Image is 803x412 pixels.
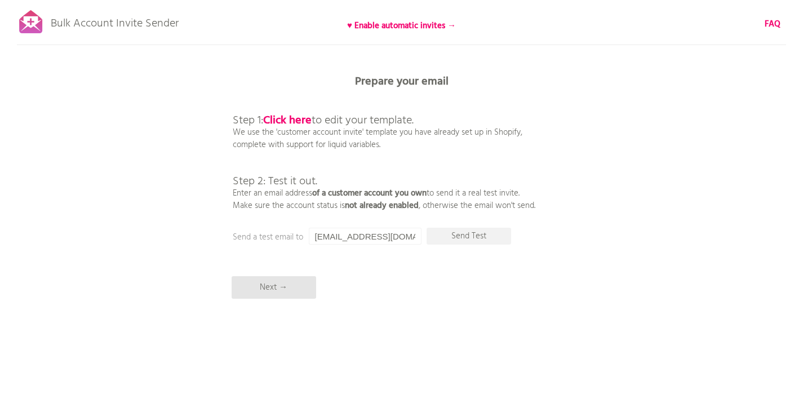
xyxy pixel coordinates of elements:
a: FAQ [765,18,780,30]
p: Send a test email to [233,231,458,243]
p: Next → [232,276,316,299]
b: of a customer account you own [312,187,427,200]
p: Bulk Account Invite Sender [51,7,179,35]
a: Click here [263,112,312,130]
b: ♥ Enable automatic invites → [347,19,456,33]
span: Step 2: Test it out. [233,172,317,191]
p: Send Test [427,228,511,245]
span: Step 1: to edit your template. [233,112,414,130]
b: Prepare your email [355,73,449,91]
p: We use the 'customer account invite' template you have already set up in Shopify, complete with s... [233,90,535,212]
b: not already enabled [345,199,419,212]
b: FAQ [765,17,780,31]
